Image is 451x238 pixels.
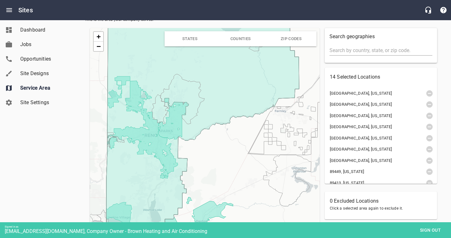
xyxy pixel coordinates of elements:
span: [GEOGRAPHIC_DATA], [US_STATE] [330,90,402,97]
span: [GEOGRAPHIC_DATA], [US_STATE] [330,158,402,164]
span: Site Designs [20,70,68,77]
span: − [97,42,101,50]
span: [GEOGRAPHIC_DATA], [US_STATE] [330,113,402,119]
span: Click a selected area again to exclude it. [330,205,432,212]
span: Site Settings [20,99,68,106]
span: 89449, [US_STATE] [330,169,388,175]
h6: Sites [18,5,33,15]
span: [GEOGRAPHIC_DATA], [US_STATE] [330,135,402,141]
span: Sign out [417,226,444,234]
span: [GEOGRAPHIC_DATA], [US_STATE] [330,101,402,108]
button: Live Chat [421,3,436,18]
span: Jobs [20,41,68,48]
span: Dashboard [20,26,68,34]
button: Support Portal [436,3,451,18]
button: Sign out [415,224,446,236]
h6: 0 Excluded Locations [330,197,432,205]
a: Zoom out [94,42,103,51]
span: Service Area [20,84,68,92]
a: Zoom in [94,32,103,42]
span: Opportunities [20,55,68,63]
span: 89413, [US_STATE] [330,180,388,186]
span: + [97,33,101,40]
div: [EMAIL_ADDRESS][DOMAIN_NAME], Company Owner - Brown Heating and Air Conditioning [5,228,451,234]
p: Search geographies [329,33,432,40]
input: Search by country, state, or zip code. [329,45,432,56]
span: [GEOGRAPHIC_DATA], [US_STATE] [330,146,402,152]
span: States [182,36,197,41]
button: Open drawer [2,3,17,18]
span: [GEOGRAPHIC_DATA], [US_STATE] [330,124,402,130]
h6: 14 Selected Locations [330,73,432,81]
div: Signed in as [5,225,451,228]
span: Counties [230,36,251,41]
span: ZIP Codes [281,36,302,41]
